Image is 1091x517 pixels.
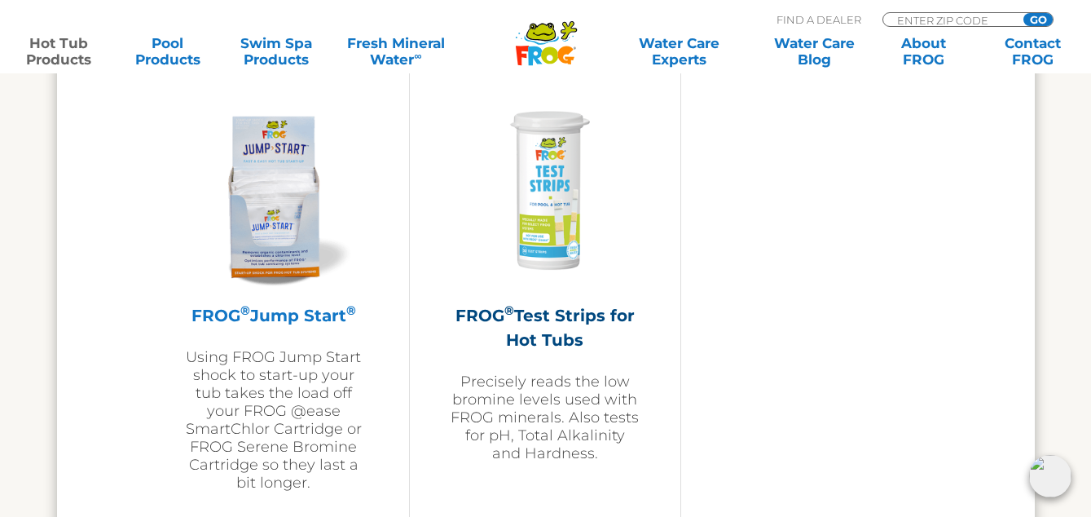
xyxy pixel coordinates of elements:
[234,35,319,68] a: Swim SpaProducts
[610,35,748,68] a: Water CareExperts
[343,35,449,68] a: Fresh MineralWater∞
[990,35,1075,68] a: ContactFROG
[179,98,368,287] img: jump-start-300x300.png
[504,303,514,318] sup: ®
[776,12,861,27] p: Find A Dealer
[1029,455,1071,497] img: openIcon
[125,35,210,68] a: PoolProducts
[179,348,368,492] p: Using FROG Jump Start shock to start-up your tub takes the load off your FROG @ease SmartChlor Ca...
[179,303,368,328] h2: FROG Jump Start
[451,303,640,352] h2: FROG Test Strips for Hot Tubs
[1023,13,1053,26] input: GO
[451,98,640,287] img: Frog-Test-Strip-bottle-300x300.png
[451,373,640,462] p: Precisely reads the low bromine levels used with FROG minerals. Also tests for pH, Total Alkalini...
[240,303,250,318] sup: ®
[414,50,421,62] sup: ∞
[895,13,1005,27] input: Zip Code Form
[881,35,966,68] a: AboutFROG
[772,35,857,68] a: Water CareBlog
[16,35,101,68] a: Hot TubProducts
[346,303,356,318] sup: ®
